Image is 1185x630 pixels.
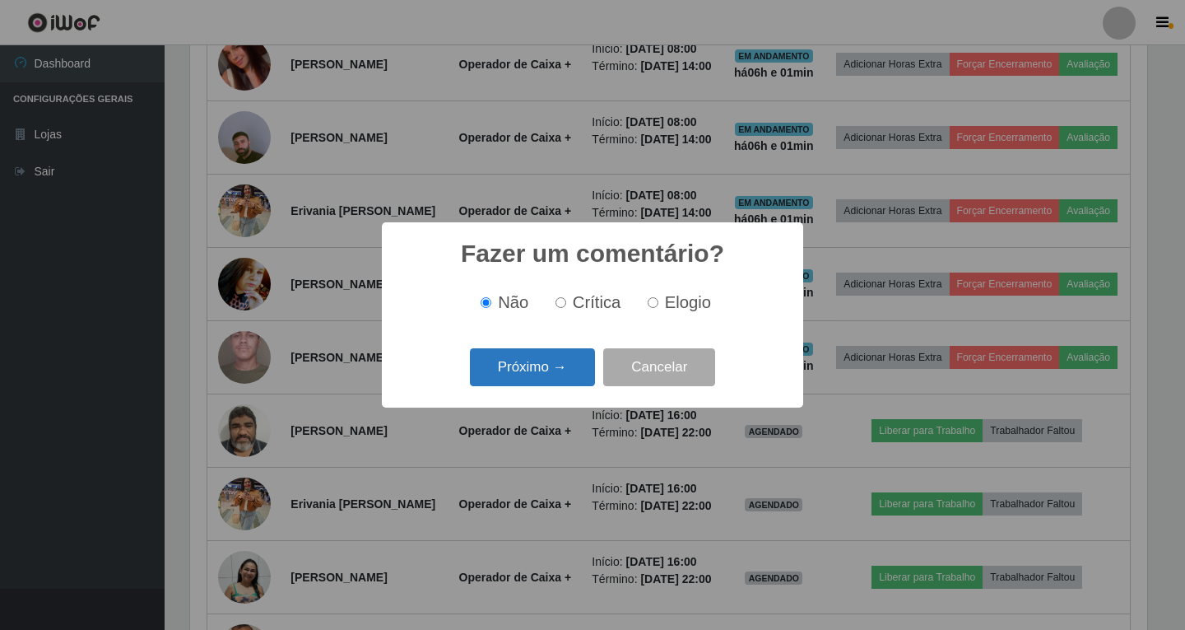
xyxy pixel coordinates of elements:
[665,293,711,311] span: Elogio
[498,293,528,311] span: Não
[470,348,595,387] button: Próximo →
[555,297,566,308] input: Crítica
[461,239,724,268] h2: Fazer um comentário?
[573,293,621,311] span: Crítica
[481,297,491,308] input: Não
[603,348,715,387] button: Cancelar
[648,297,658,308] input: Elogio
